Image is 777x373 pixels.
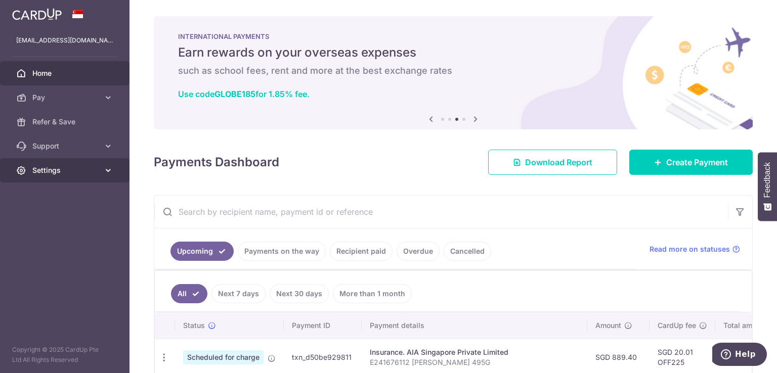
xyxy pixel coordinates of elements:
[214,89,255,99] b: GLOBE185
[32,165,99,175] span: Settings
[171,284,207,303] a: All
[712,343,767,368] iframe: Opens a widget where you can find more information
[758,152,777,221] button: Feedback - Show survey
[284,312,362,339] th: Payment ID
[32,92,99,103] span: Pay
[723,320,757,331] span: Total amt.
[666,156,728,168] span: Create Payment
[629,150,753,175] a: Create Payment
[763,162,772,198] span: Feedback
[178,65,728,77] h6: such as school fees, rent and more at the best exchange rates
[211,284,266,303] a: Next 7 days
[444,242,491,261] a: Cancelled
[270,284,329,303] a: Next 30 days
[370,357,579,367] p: E241676112 [PERSON_NAME] 495G
[238,242,326,261] a: Payments on the way
[154,16,753,129] img: International Payment Banner
[16,35,113,45] p: [EMAIL_ADDRESS][DOMAIN_NAME]
[178,89,310,99] a: Use codeGLOBE185for 1.85% fee.
[370,347,579,357] div: Insurance. AIA Singapore Private Limited
[154,196,728,228] input: Search by recipient name, payment id or reference
[170,242,234,261] a: Upcoming
[32,68,99,78] span: Home
[650,244,730,254] span: Read more on statuses
[333,284,412,303] a: More than 1 month
[488,150,617,175] a: Download Report
[32,141,99,151] span: Support
[178,44,728,61] h5: Earn rewards on your overseas expenses
[362,312,587,339] th: Payment details
[595,320,621,331] span: Amount
[397,242,440,261] a: Overdue
[330,242,393,261] a: Recipient paid
[183,350,264,364] span: Scheduled for charge
[32,117,99,127] span: Refer & Save
[650,244,740,254] a: Read more on statuses
[178,32,728,40] p: INTERNATIONAL PAYMENTS
[183,320,205,331] span: Status
[154,153,279,171] h4: Payments Dashboard
[525,156,592,168] span: Download Report
[12,8,62,20] img: CardUp
[658,320,696,331] span: CardUp fee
